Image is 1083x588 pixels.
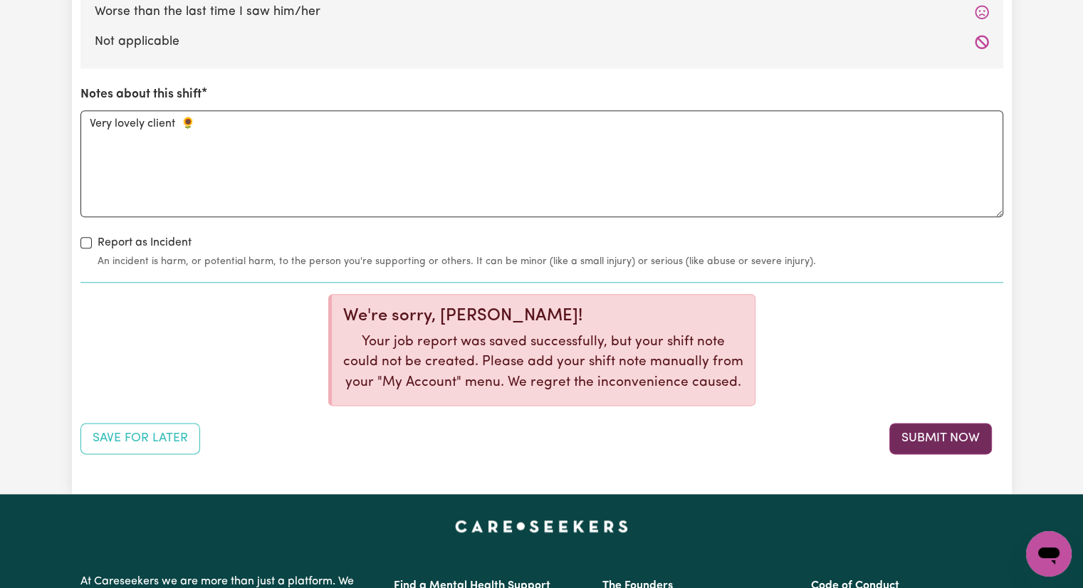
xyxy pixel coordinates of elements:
label: Report as Incident [98,234,192,251]
label: Worse than the last time I saw him/her [95,3,989,21]
iframe: Button to launch messaging window [1026,531,1072,577]
label: Not applicable [95,33,989,51]
p: Your job report was saved successfully, but your shift note could not be created. Please add your... [343,332,743,394]
label: Notes about this shift [80,85,202,104]
textarea: Very lovely client 🌻 [80,110,1003,217]
div: We're sorry, [PERSON_NAME]! [343,306,743,327]
button: Save your job report [80,423,200,454]
small: An incident is harm, or potential harm, to the person you're supporting or others. It can be mino... [98,254,1003,269]
button: Submit your job report [889,423,992,454]
a: Careseekers home page [455,520,628,531]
